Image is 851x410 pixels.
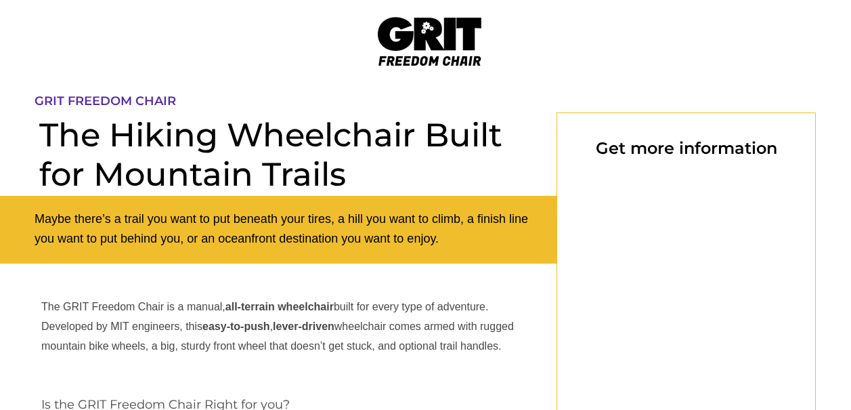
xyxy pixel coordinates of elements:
[39,115,502,194] span: The Hiking Wheelchair Built for Mountain Trails
[596,138,777,158] span: Get more information
[35,94,176,108] span: GRIT FREEDOM CHAIR
[41,301,514,352] span: The GRIT Freedom Chair is a manual, built for every type of adventure. Developed by MIT engineers...
[35,212,528,245] span: Maybe there’s a trail you want to put beneath your tires, a hill you want to climb, a finish line...
[273,321,334,332] strong: lever-driven
[225,301,334,312] strong: all-terrain wheelchair
[202,321,270,332] strong: easy-to-push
